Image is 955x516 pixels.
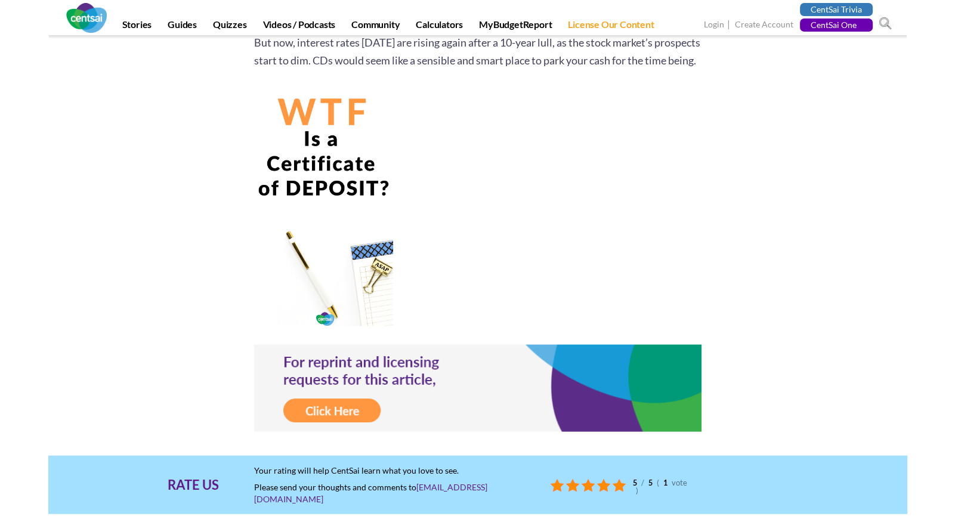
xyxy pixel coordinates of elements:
[206,18,254,35] a: Quizzes
[254,462,551,478] span: Your rating will help CentSai learn what you love to see.
[663,478,667,487] strong: 1
[561,18,661,35] a: License Our Content
[638,478,647,487] span: /
[704,19,724,32] a: Login
[735,19,793,32] a: Create Account
[800,3,873,16] a: CentSai Trivia
[168,476,219,495] label: RATE US
[669,478,690,487] span: vote
[472,18,559,35] a: MyBudgetReport
[726,18,733,32] span: |
[254,33,701,69] p: But now, interest rates [DATE] are rising again after a 10-year lull, as the stock market’s prosp...
[800,18,873,32] a: CentSai One
[115,18,159,35] a: Stories
[409,18,470,35] a: Calculators
[648,478,653,487] strong: 5
[160,18,204,35] a: Guides
[633,478,637,487] strong: 5
[254,478,551,508] span: Please send your thoughts and comments to
[256,18,343,35] a: Videos / Podcasts
[654,478,662,487] span: (
[344,18,407,35] a: Community
[633,486,641,495] span: )
[254,345,701,432] img: Cnt-Lic-Banner-Desktop.png
[66,3,107,33] img: CentSai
